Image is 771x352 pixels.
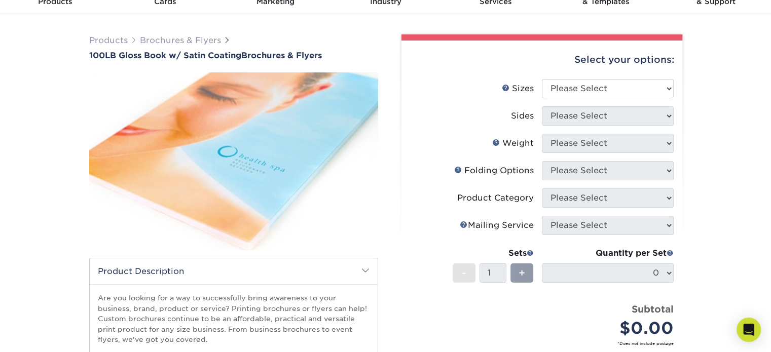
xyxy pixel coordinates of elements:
div: Weight [492,137,534,149]
div: Sides [511,110,534,122]
div: Quantity per Set [542,247,674,259]
img: 100LB Gloss Book<br/>w/ Satin Coating 01 [89,61,378,261]
h1: Brochures & Flyers [89,51,378,60]
a: Products [89,35,128,45]
div: Select your options: [410,41,674,79]
h2: Product Description [90,258,378,284]
span: + [519,265,525,281]
span: - [462,265,466,281]
a: Brochures & Flyers [140,35,221,45]
div: Sizes [502,83,534,95]
div: Product Category [457,192,534,204]
strong: Subtotal [632,303,674,315]
div: Sets [453,247,534,259]
span: 100LB Gloss Book w/ Satin Coating [89,51,241,60]
div: Mailing Service [460,219,534,231]
a: 100LB Gloss Book w/ Satin CoatingBrochures & Flyers [89,51,378,60]
div: $0.00 [549,316,674,340]
div: Folding Options [454,165,534,177]
small: *Does not include postage [418,340,674,346]
div: Open Intercom Messenger [737,318,761,342]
